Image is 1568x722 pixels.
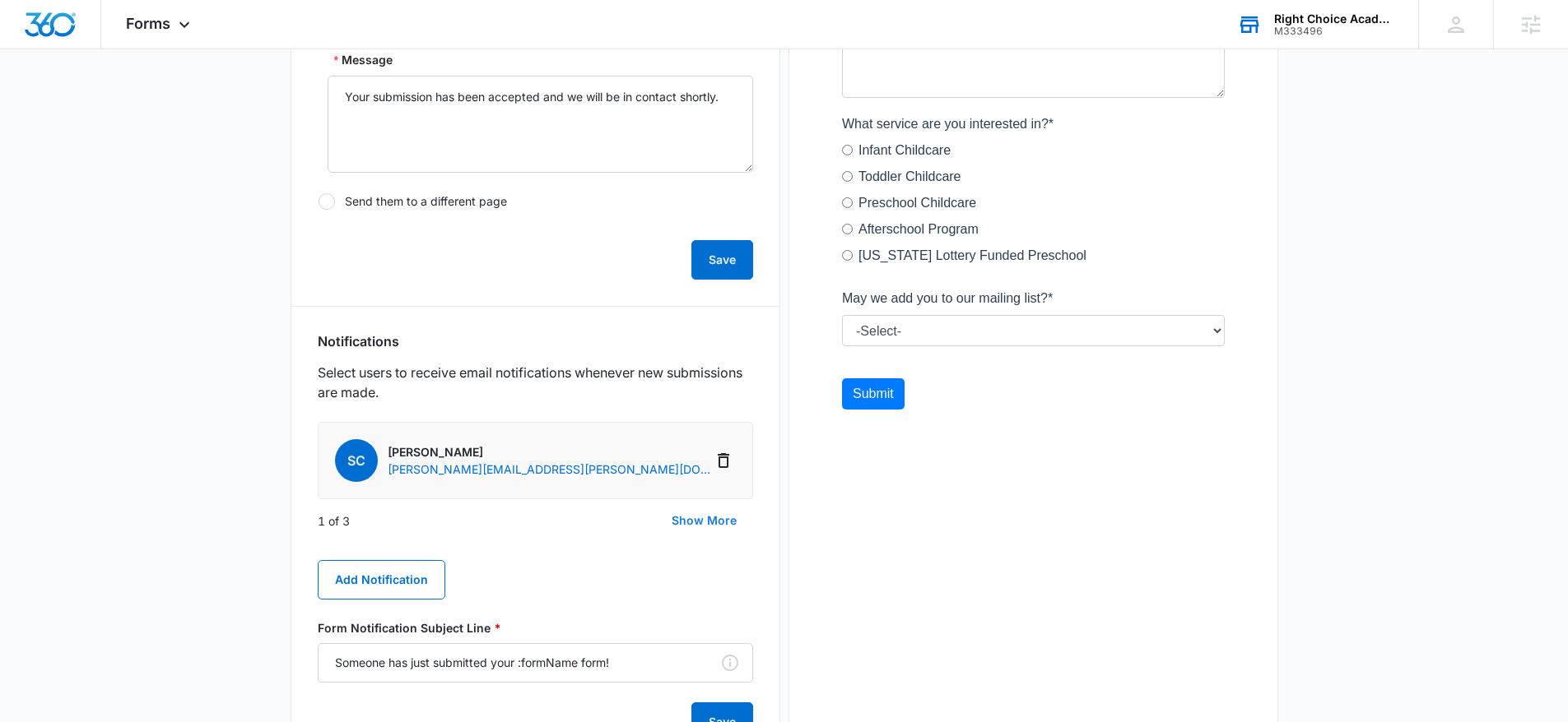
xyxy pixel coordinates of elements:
p: [PERSON_NAME][EMAIL_ADDRESS][PERSON_NAME][DOMAIN_NAME] [388,461,712,478]
div: account id [1274,25,1394,37]
h3: Notifications [318,333,399,349]
textarea: Message [328,76,753,173]
p: [PERSON_NAME] [388,443,712,461]
span: Submit [11,662,52,676]
label: Send them to a different page [318,192,753,211]
span: SC [335,439,378,482]
label: Form Notification Subject Line [318,619,753,636]
button: Add Notification [318,560,445,599]
button: Delete Notification [712,447,736,474]
label: [US_STATE] Lottery Funded Preschool [16,521,244,541]
span: Forms [126,15,170,32]
div: account name [1274,12,1394,25]
p: Select users to receive email notifications whenever new submissions are made. [318,363,753,402]
label: Toddler Childcare [16,442,119,462]
p: 1 of 3 [318,512,350,530]
label: Infant Childcare [16,416,109,436]
button: Show More [655,501,753,540]
label: Message [334,51,393,69]
label: Preschool Childcare [16,469,134,488]
button: Save [691,240,753,280]
label: Afterschool Program [16,495,137,515]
